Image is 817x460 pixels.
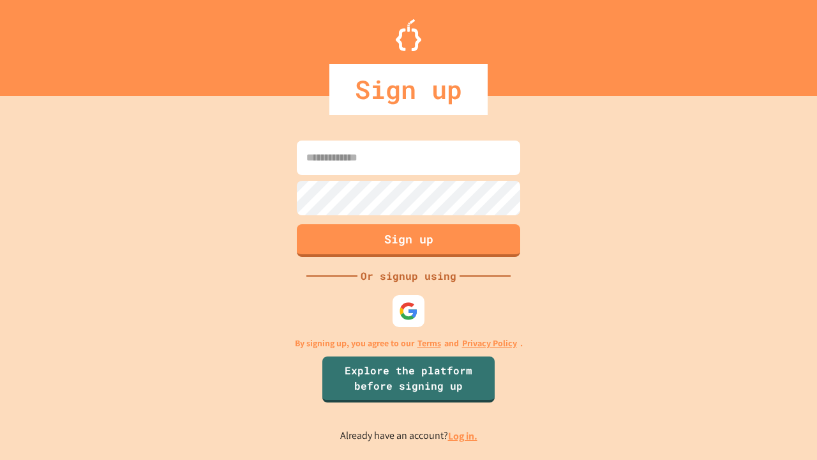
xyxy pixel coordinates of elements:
[357,268,460,284] div: Or signup using
[448,429,477,443] a: Log in.
[399,302,418,321] img: google-icon.svg
[297,224,520,257] button: Sign up
[396,19,421,51] img: Logo.svg
[340,428,477,444] p: Already have an account?
[462,337,517,350] a: Privacy Policy
[417,337,441,350] a: Terms
[322,356,495,402] a: Explore the platform before signing up
[329,64,488,115] div: Sign up
[295,337,523,350] p: By signing up, you agree to our and .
